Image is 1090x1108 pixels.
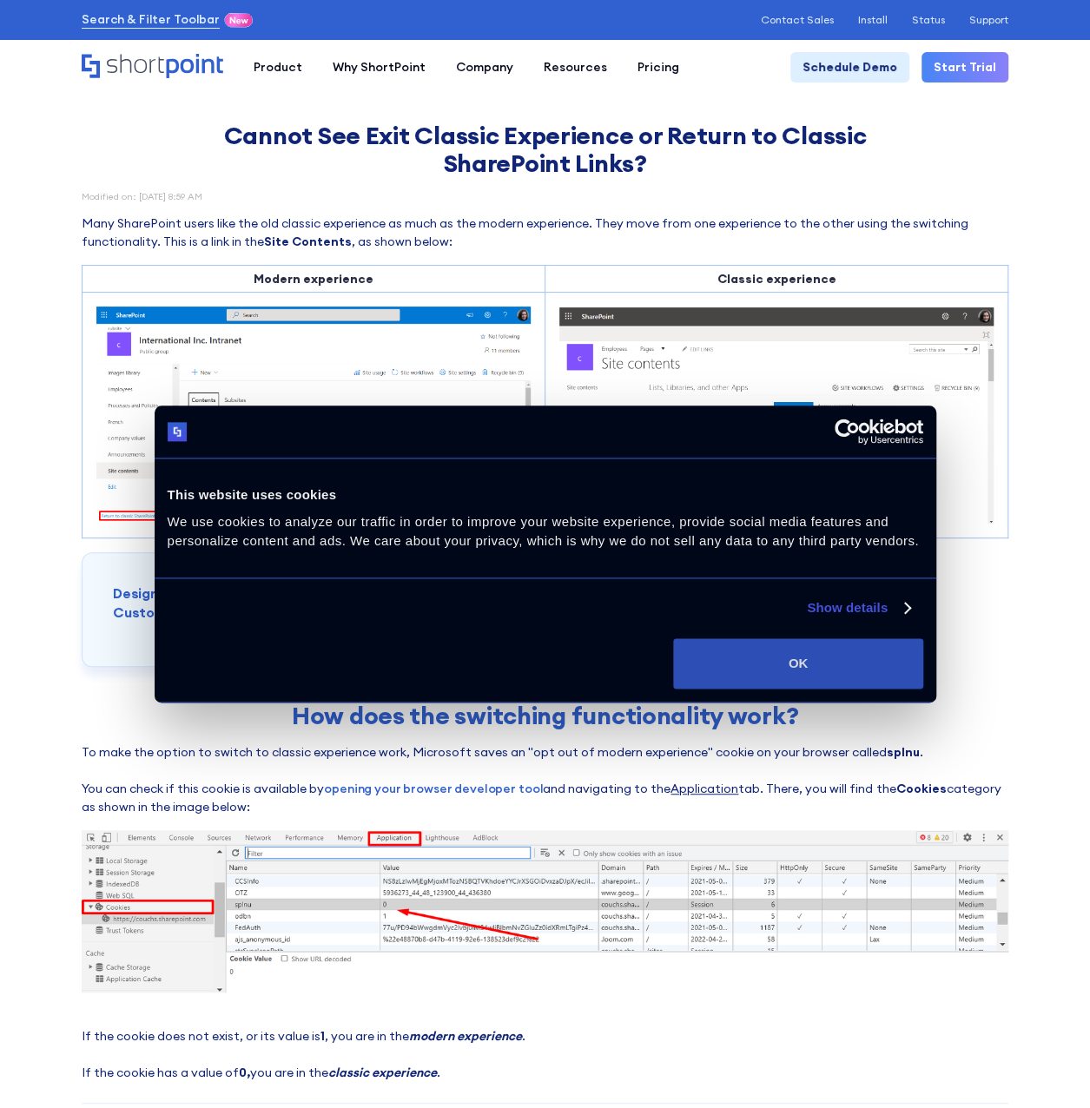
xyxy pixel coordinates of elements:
[887,744,920,760] strong: splnu
[82,54,223,80] a: Home
[264,234,352,249] strong: Site Contents
[671,781,738,796] span: Application
[717,271,836,287] strong: Classic experience
[82,1027,1008,1082] p: If the cookie does not exist, or its value is , you are in the . If the cookie has a value of you...
[790,52,909,82] a: Schedule Demo
[761,14,834,26] a: Contact Sales
[328,1065,437,1080] em: classic experience
[922,52,1008,82] a: Start Trial
[113,584,425,622] h3: Design the SharePoint site your team deserves Custom. On Brand. Inspiring.
[324,781,543,796] a: opening your browser developer tool
[622,52,694,82] a: Pricing
[673,638,922,689] button: OK
[456,58,513,76] div: Company
[317,52,440,82] a: Why ShortPoint
[254,271,373,287] strong: Modern experience
[220,122,871,178] h1: Cannot See Exit Classic Experience or Return to Classic SharePoint Links?
[168,485,923,505] div: This website uses cookies
[320,1028,325,1044] strong: 1
[777,907,1090,1108] iframe: Chat Widget
[858,14,888,26] a: Install
[528,52,622,82] a: Resources
[168,422,188,442] img: logo
[807,597,909,618] a: Show details
[771,419,923,445] a: Usercentrics Cookiebot - opens in a new window
[82,10,220,29] a: Search & Filter Toolbar
[82,192,1008,201] div: Modified on: [DATE] 8:59 AM
[82,214,1008,251] p: Many SharePoint users like the old classic experience as much as the modern experience. They move...
[168,514,919,549] span: We use cookies to analyze our traffic in order to improve your website experience, provide social...
[637,58,679,76] div: Pricing
[239,1065,250,1080] strong: 0,
[82,743,1008,816] p: To make the option to switch to classic experience work, Microsoft saves an "opt out of modern ex...
[544,58,607,76] div: Resources
[409,1028,522,1044] em: modern experience
[969,14,1008,26] a: Support
[254,58,302,76] div: Product
[895,781,946,796] strong: Cookies
[333,58,426,76] div: Why ShortPoint
[440,52,528,82] a: Company
[238,52,317,82] a: Product
[220,702,871,729] h2: How does the switching functionality work?
[912,14,945,26] a: Status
